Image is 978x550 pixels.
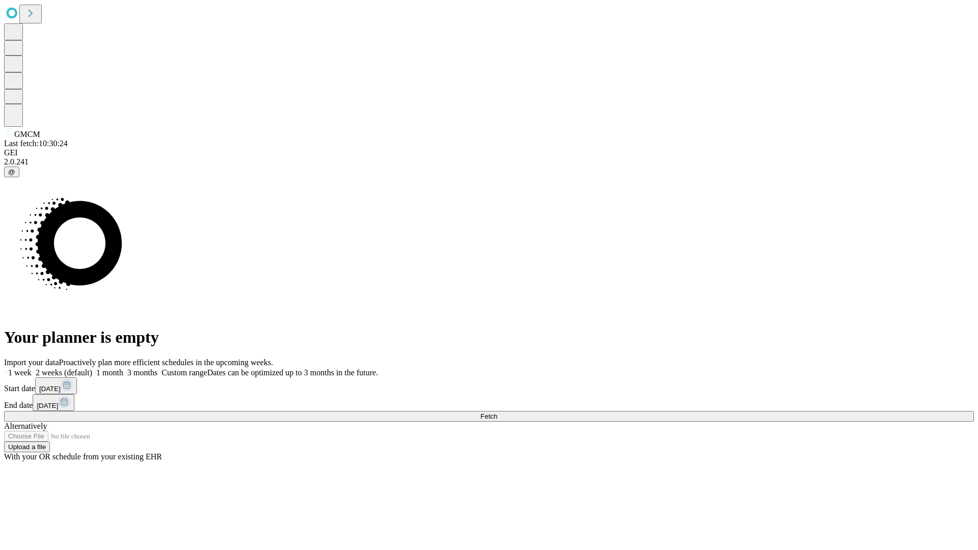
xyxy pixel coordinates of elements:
[4,167,19,177] button: @
[4,452,162,461] span: With your OR schedule from your existing EHR
[4,328,974,347] h1: Your planner is empty
[4,442,50,452] button: Upload a file
[207,368,378,377] span: Dates can be optimized up to 3 months in the future.
[37,402,58,409] span: [DATE]
[4,157,974,167] div: 2.0.241
[4,411,974,422] button: Fetch
[36,368,92,377] span: 2 weeks (default)
[161,368,207,377] span: Custom range
[33,394,74,411] button: [DATE]
[8,368,32,377] span: 1 week
[4,139,68,148] span: Last fetch: 10:30:24
[4,148,974,157] div: GEI
[35,377,77,394] button: [DATE]
[59,358,273,367] span: Proactively plan more efficient schedules in the upcoming weeks.
[39,385,61,393] span: [DATE]
[14,130,40,139] span: GMCM
[96,368,123,377] span: 1 month
[4,394,974,411] div: End date
[4,358,59,367] span: Import your data
[127,368,157,377] span: 3 months
[480,413,497,420] span: Fetch
[8,168,15,176] span: @
[4,422,47,430] span: Alternatively
[4,377,974,394] div: Start date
